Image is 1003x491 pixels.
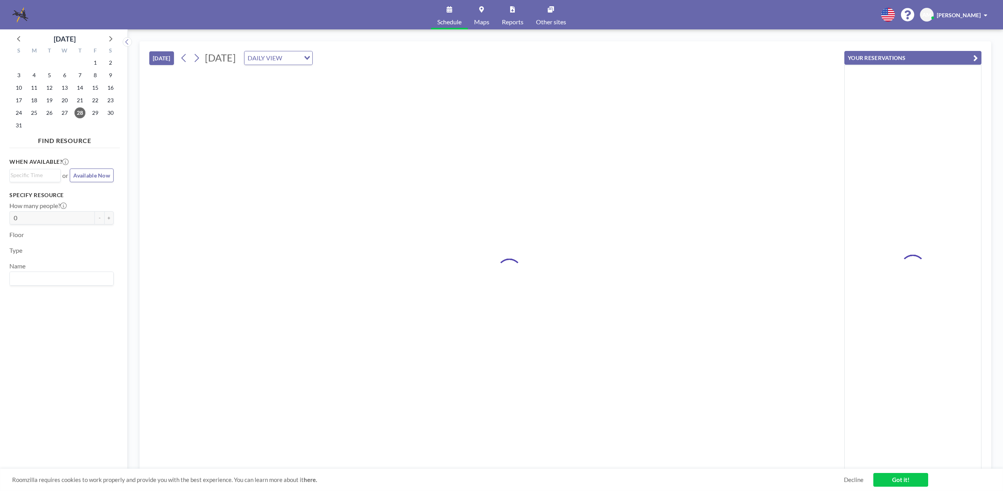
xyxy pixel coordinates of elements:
[59,95,70,106] span: Wednesday, August 20, 2025
[244,51,312,65] div: Search for option
[13,95,24,106] span: Sunday, August 17, 2025
[11,274,109,284] input: Search for option
[59,82,70,93] span: Wednesday, August 13, 2025
[29,95,40,106] span: Monday, August 18, 2025
[74,70,85,81] span: Thursday, August 7, 2025
[44,82,55,93] span: Tuesday, August 12, 2025
[95,211,104,225] button: -
[11,46,27,56] div: S
[59,70,70,81] span: Wednesday, August 6, 2025
[246,53,284,63] span: DAILY VIEW
[74,82,85,93] span: Thursday, August 14, 2025
[27,46,42,56] div: M
[11,171,56,179] input: Search for option
[873,473,928,487] a: Got it!
[536,19,566,25] span: Other sites
[105,107,116,118] span: Saturday, August 30, 2025
[9,231,24,239] label: Floor
[73,172,110,179] span: Available Now
[70,168,114,182] button: Available Now
[44,70,55,81] span: Tuesday, August 5, 2025
[74,107,85,118] span: Thursday, August 28, 2025
[62,172,68,179] span: or
[12,476,844,484] span: Roomzilla requires cookies to work properly and provide you with the best experience. You can lea...
[304,476,317,483] a: here.
[9,134,120,145] h4: FIND RESOURCE
[90,107,101,118] span: Friday, August 29, 2025
[57,46,72,56] div: W
[502,19,523,25] span: Reports
[90,57,101,68] span: Friday, August 1, 2025
[90,70,101,81] span: Friday, August 8, 2025
[105,82,116,93] span: Saturday, August 16, 2025
[13,120,24,131] span: Sunday, August 31, 2025
[104,211,114,225] button: +
[9,192,114,199] h3: Specify resource
[13,107,24,118] span: Sunday, August 24, 2025
[937,12,981,18] span: [PERSON_NAME]
[105,70,116,81] span: Saturday, August 9, 2025
[42,46,57,56] div: T
[9,202,67,210] label: How many people?
[844,476,864,484] a: Decline
[9,246,22,254] label: Type
[44,107,55,118] span: Tuesday, August 26, 2025
[44,95,55,106] span: Tuesday, August 19, 2025
[29,107,40,118] span: Monday, August 25, 2025
[10,169,60,181] div: Search for option
[13,70,24,81] span: Sunday, August 3, 2025
[284,53,299,63] input: Search for option
[13,7,28,23] img: organization-logo
[54,33,76,44] div: [DATE]
[205,52,236,63] span: [DATE]
[149,51,174,65] button: [DATE]
[844,51,981,65] button: YOUR RESERVATIONS
[9,262,25,270] label: Name
[87,46,103,56] div: F
[922,11,931,18] span: AM
[13,82,24,93] span: Sunday, August 10, 2025
[90,95,101,106] span: Friday, August 22, 2025
[59,107,70,118] span: Wednesday, August 27, 2025
[74,95,85,106] span: Thursday, August 21, 2025
[29,70,40,81] span: Monday, August 4, 2025
[105,57,116,68] span: Saturday, August 2, 2025
[10,272,113,285] div: Search for option
[437,19,462,25] span: Schedule
[90,82,101,93] span: Friday, August 15, 2025
[103,46,118,56] div: S
[29,82,40,93] span: Monday, August 11, 2025
[72,46,87,56] div: T
[105,95,116,106] span: Saturday, August 23, 2025
[474,19,489,25] span: Maps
